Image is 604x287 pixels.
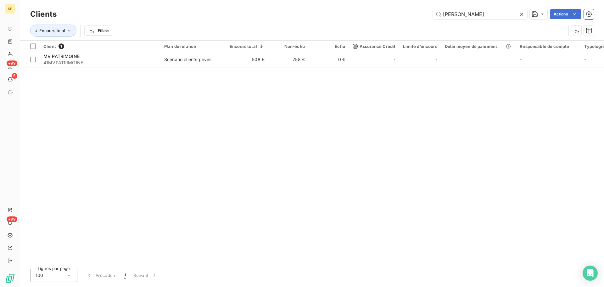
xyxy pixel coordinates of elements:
td: 758 € [268,52,309,67]
span: - [520,57,522,62]
button: Encours total [30,25,76,37]
div: Non-échu [272,44,305,49]
span: Encours total [39,28,65,33]
span: +99 [7,60,17,66]
div: Open Intercom Messenger [583,266,598,281]
button: Actions [550,9,581,19]
button: Filtrer [84,26,113,36]
span: 1 [59,43,64,49]
div: Délai moyen de paiement [445,44,512,49]
span: - [584,57,586,62]
div: Responsable de compte [520,44,577,49]
h3: Clients [30,9,57,20]
span: +99 [7,216,17,222]
button: Suivant [130,269,161,282]
td: 0 € [309,52,349,67]
span: 41MVPATRIMOINE [43,60,157,66]
div: Encours total [230,44,265,49]
span: 100 [36,272,43,278]
span: MV PATRIMOINE [43,54,80,59]
td: 508 € [226,52,268,67]
img: Logo LeanPay [5,273,15,283]
div: Scénario clients privés [164,56,211,63]
div: SE [5,4,15,14]
div: Plan de relance [164,44,222,49]
input: Rechercher [433,9,527,19]
a: +99 [5,62,15,72]
span: Client [43,44,56,49]
span: 5 [12,73,17,79]
span: - [394,56,395,63]
div: Limite d’encours [403,44,437,49]
div: Échu [312,44,345,49]
span: 1 [124,272,126,278]
span: - [435,56,437,63]
span: Assurance Crédit [353,44,395,49]
a: 5 [5,74,15,84]
button: Précédent [82,269,120,282]
button: 1 [120,269,130,282]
